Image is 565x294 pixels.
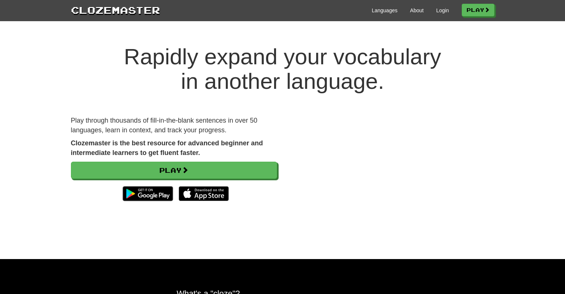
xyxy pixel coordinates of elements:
[372,7,397,14] a: Languages
[71,116,277,135] p: Play through thousands of fill-in-the-blank sentences in over 50 languages, learn in context, and...
[71,3,160,17] a: Clozemaster
[71,162,277,179] a: Play
[179,186,229,201] img: Download_on_the_App_Store_Badge_US-UK_135x40-25178aeef6eb6b83b96f5f2d004eda3bffbb37122de64afbaef7...
[410,7,424,14] a: About
[71,139,263,156] strong: Clozemaster is the best resource for advanced beginner and intermediate learners to get fluent fa...
[462,4,494,16] a: Play
[119,182,176,205] img: Get it on Google Play
[436,7,449,14] a: Login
